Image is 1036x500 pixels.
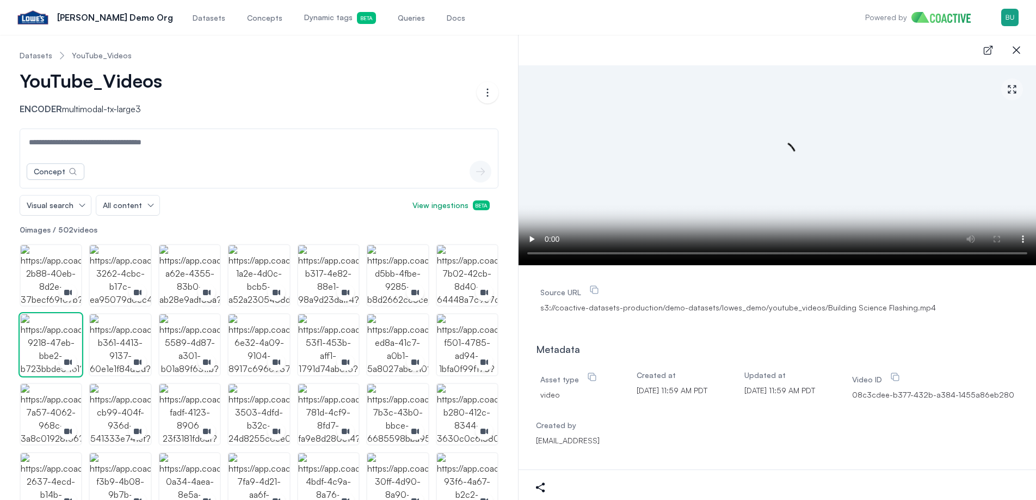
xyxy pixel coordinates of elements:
button: Concept [27,163,84,180]
button: Source URL [587,283,602,298]
button: All content [96,196,159,215]
a: Datasets [20,50,52,61]
div: Concept [34,166,65,177]
label: Created at [637,370,676,380]
button: Visual search [20,196,91,215]
span: View ingestions [412,200,490,211]
label: Video ID [852,375,903,384]
img: https://app.coactive.ai/assets/ui/images/coactive/YouTube_Videos_1755191604599/9804d129-f501-4785... [437,314,497,375]
img: https://app.coactive.ai/assets/ui/images/coactive/YouTube_Videos_1755191604599/70ed5953-cb99-404f... [90,384,150,444]
label: Asset type [540,375,600,384]
img: https://app.coactive.ai/assets/ui/images/coactive/YouTube_Videos_1755191604599/9d7a2c5f-b361-4413... [90,314,150,375]
button: View ingestionsBeta [404,196,498,215]
p: multimodal-tx-large3 [20,102,186,115]
span: Encoder [20,103,62,114]
img: https://app.coactive.ai/assets/ui/images/coactive/YouTube_Videos_1755191604599/d625a235-7b3c-43b0... [367,384,428,444]
img: https://app.coactive.ai/assets/ui/images/coactive/YouTube_Videos_1755191604599/1e9e5676-3503-4dfd... [229,384,289,444]
img: https://app.coactive.ai/assets/ui/images/coactive/YouTube_Videos_1755191604599/3ed24082-7a57-4062... [21,384,81,444]
span: Beta [357,12,376,24]
p: Created by [536,420,1019,431]
a: YouTube_Videos [72,50,132,61]
span: Visual search [27,200,73,211]
span: Datasets [193,13,225,23]
p: images / videos [20,224,498,235]
img: Lowe's Demo Org [17,9,48,26]
img: Menu for the logged in user [1001,9,1019,26]
span: 2025-08-14T18:59:51.650531+00:00 [637,385,707,396]
span: 2025-08-14T18:59:51.650533+00:00 [744,385,815,396]
span: Dynamic tags [304,12,376,24]
span: Beta [473,200,490,210]
img: https://app.coactive.ai/assets/ui/images/coactive/YouTube_Videos_1755191604599/aa44e798-2b88-40eb... [21,245,81,306]
button: Video ID [887,370,903,385]
span: Concepts [247,13,282,23]
span: 502 [58,225,73,234]
label: Source URL [540,288,602,297]
img: https://app.coactive.ai/assets/ui/images/coactive/YouTube_Videos_1755191604599/bda681c8-6e32-4a09... [229,314,289,375]
img: https://app.coactive.ai/assets/ui/images/coactive/YouTube_Videos_1755191604599/e8aca39c-7b02-42cb... [437,245,497,306]
span: 08c3cdee-b377-432b-a384-1455a86eb280 [852,389,1014,400]
p: [EMAIL_ADDRESS] [536,435,1019,446]
nav: Breadcrumb [20,41,498,70]
img: https://app.coactive.ai/assets/ui/images/coactive/YouTube_Videos_1755191604599/e962faaf-d5bb-4fbe... [367,245,428,306]
label: Updated at [744,370,786,380]
img: https://app.coactive.ai/assets/ui/images/coactive/YouTube_Videos_1755191604599/7dcbd7a0-9218-47eb... [21,314,81,375]
img: https://app.coactive.ai/assets/ui/images/coactive/YouTube_Videos_1755191604599/97e0ddbe-3262-4cbc... [90,245,150,306]
span: s3://coactive-datasets-production/demo-datasets/lowes_demo/youtube_videos/Building Science Flashi... [540,302,1014,313]
img: Home [911,12,979,23]
img: https://app.coactive.ai/assets/ui/images/coactive/YouTube_Videos_1755191604599/8b67376c-b280-412c... [437,384,497,444]
img: https://app.coactive.ai/assets/ui/images/coactive/YouTube_Videos_1755191604599/fa5d0181-b317-4e82... [298,245,359,306]
button: Asset type [584,370,600,385]
p: Powered by [865,12,907,23]
img: https://app.coactive.ai/assets/ui/images/coactive/YouTube_Videos_1755191604599/da4e02ee-fadf-4123... [159,384,220,444]
span: Queries [398,13,425,23]
span: All content [103,200,142,211]
img: https://app.coactive.ai/assets/ui/images/coactive/YouTube_Videos_1755191604599/65706def-1a2e-4d0c... [229,245,289,306]
span: video [540,389,600,400]
p: [PERSON_NAME] Demo Org [57,11,173,24]
img: https://app.coactive.ai/assets/ui/images/coactive/YouTube_Videos_1755191604599/3041061f-5589-4d87... [159,314,220,375]
img: https://app.coactive.ai/assets/ui/images/coactive/YouTube_Videos_1755191604599/1aca6a37-a62e-4355... [159,245,220,306]
img: https://app.coactive.ai/assets/ui/images/coactive/YouTube_Videos_1755191604599/ab4b886b-ed8a-41c7... [367,314,428,375]
img: https://app.coactive.ai/assets/ui/images/coactive/YouTube_Videos_1755191604599/1f114c64-53f1-453b... [298,314,359,375]
span: YouTube_Videos [20,70,162,92]
div: Metadata [536,342,1019,357]
img: https://app.coactive.ai/assets/ui/images/coactive/YouTube_Videos_1755191604599/6f7e6147-781d-4cf9... [298,384,359,444]
span: 0 [20,225,25,234]
button: YouTube_Videos [20,70,177,92]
